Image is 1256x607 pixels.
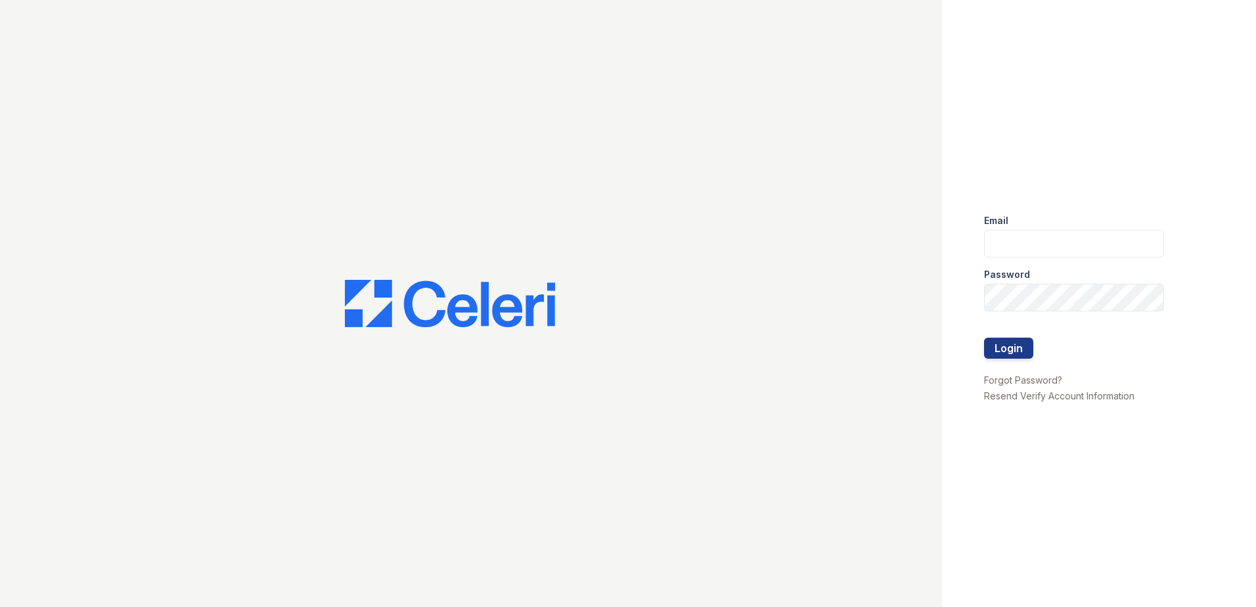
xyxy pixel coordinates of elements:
[984,374,1062,386] a: Forgot Password?
[984,268,1030,281] label: Password
[984,214,1008,227] label: Email
[984,338,1033,359] button: Login
[345,280,555,327] img: CE_Logo_Blue-a8612792a0a2168367f1c8372b55b34899dd931a85d93a1a3d3e32e68fde9ad4.png
[984,390,1134,401] a: Resend Verify Account Information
